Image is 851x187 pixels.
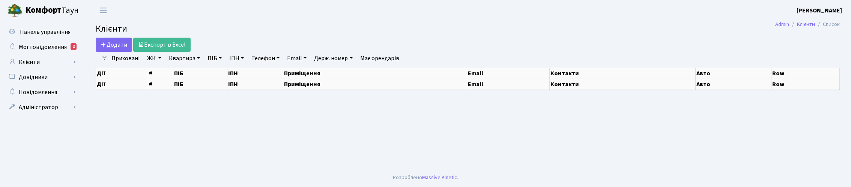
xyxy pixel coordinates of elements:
span: Клієнти [96,22,127,35]
th: Дії [96,68,148,79]
a: ПІБ [204,52,225,65]
th: ПІБ [173,68,227,79]
nav: breadcrumb [764,17,851,32]
a: Держ. номер [311,52,355,65]
a: Експорт в Excel [133,38,191,52]
a: Має орендарів [357,52,402,65]
b: Комфорт [26,4,62,16]
th: Email [467,68,550,79]
a: Додати [96,38,132,52]
span: Додати [101,41,127,49]
a: Email [284,52,310,65]
div: Розроблено . [393,173,458,182]
th: Email [467,79,550,90]
a: Клієнти [4,55,79,70]
th: Row [771,79,839,90]
th: Контакти [550,68,696,79]
span: Мої повідомлення [19,43,67,51]
a: Повідомлення [4,85,79,100]
button: Переключити навігацію [94,4,113,17]
th: Авто [696,79,771,90]
a: Квартира [166,52,203,65]
th: Контакти [550,79,696,90]
a: Приховані [108,52,143,65]
th: Приміщення [283,68,467,79]
li: Список [815,20,840,29]
th: Авто [696,68,771,79]
th: # [148,79,173,90]
a: Клієнти [797,20,815,28]
th: Приміщення [283,79,467,90]
th: Row [771,68,839,79]
a: ЖК [144,52,164,65]
a: Панель управління [4,24,79,40]
a: Довідники [4,70,79,85]
img: logo.png [8,3,23,18]
th: ІПН [227,68,283,79]
span: Таун [26,4,79,17]
span: Панель управління [20,28,71,36]
a: ІПН [226,52,247,65]
div: 2 [71,43,77,50]
a: Мої повідомлення2 [4,40,79,55]
th: ПІБ [173,79,227,90]
a: Адміністратор [4,100,79,115]
a: [PERSON_NAME] [797,6,842,15]
a: Admin [775,20,789,28]
th: ІПН [227,79,283,90]
a: Massive Kinetic [422,173,457,181]
a: Телефон [248,52,283,65]
th: Дії [96,79,148,90]
th: # [148,68,173,79]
